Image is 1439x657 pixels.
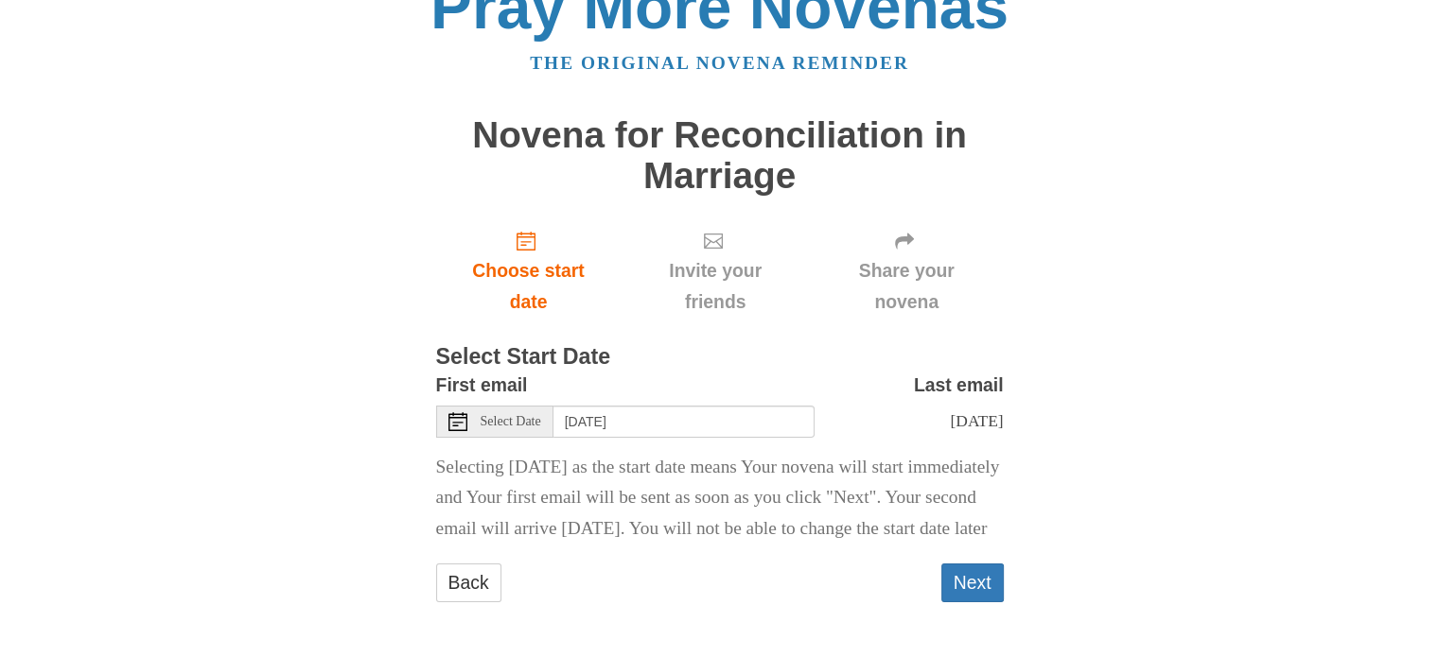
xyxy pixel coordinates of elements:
[481,415,541,428] span: Select Date
[436,563,501,602] a: Back
[436,452,1004,545] p: Selecting [DATE] as the start date means Your novena will start immediately and Your first email ...
[436,115,1004,196] h1: Novena for Reconciliation in Marriage
[530,53,909,73] a: The original novena reminder
[640,255,790,318] span: Invite your friends
[455,255,603,318] span: Choose start date
[810,215,1004,327] div: Click "Next" to confirm your start date first.
[436,215,622,327] a: Choose start date
[621,215,809,327] div: Click "Next" to confirm your start date first.
[553,406,815,438] input: Use the arrow keys to pick a date
[436,345,1004,370] h3: Select Start Date
[829,255,985,318] span: Share your novena
[950,411,1003,430] span: [DATE]
[914,370,1004,401] label: Last email
[941,563,1004,602] button: Next
[436,370,528,401] label: First email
